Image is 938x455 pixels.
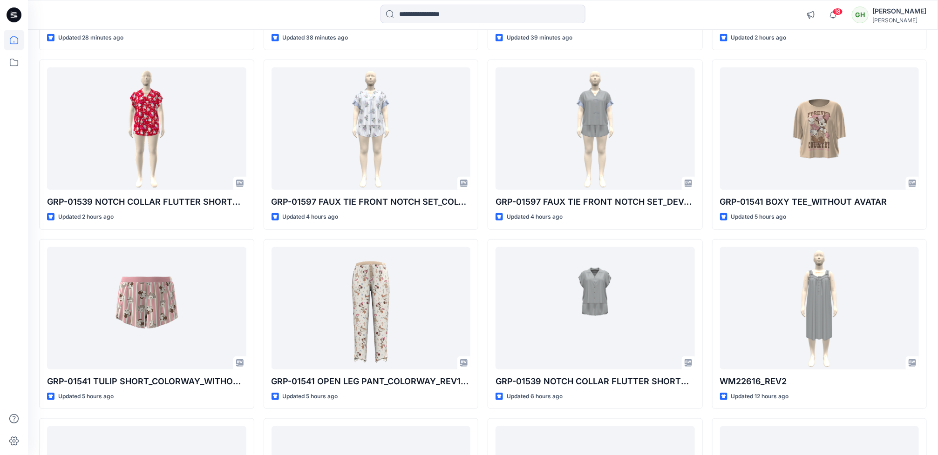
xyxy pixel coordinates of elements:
[47,375,246,388] p: GRP-01541 TULIP SHORT_COLORWAY_WITHOUT AVATAR
[720,247,919,369] a: WM22616_REV2
[272,375,471,388] p: GRP-01541 OPEN LEG PANT_COLORWAY_REV1_WITHOUT AVATAR
[507,392,563,401] p: Updated 6 hours ago
[507,212,563,222] p: Updated 4 hours ago
[283,392,338,401] p: Updated 5 hours ago
[731,33,787,43] p: Updated 2 hours ago
[496,375,695,388] p: GRP-01539 NOTCH COLLAR FLUTTER SHORTY_WITHOUT AVATAR
[283,212,339,222] p: Updated 4 hours ago
[272,247,471,369] a: GRP-01541 OPEN LEG PANT_COLORWAY_REV1_WITHOUT AVATAR
[58,212,114,222] p: Updated 2 hours ago
[720,67,919,190] a: GRP-01541 BOXY TEE_WITHOUT AVATAR
[47,195,246,208] p: GRP-01539 NOTCH COLLAR FLUTTER SHORTY_COLORWAY
[833,8,843,15] span: 18
[272,195,471,208] p: GRP-01597 FAUX TIE FRONT NOTCH SET_COLORWAY_REV4
[720,375,919,388] p: WM22616_REV2
[852,7,869,23] div: GH
[720,195,919,208] p: GRP-01541 BOXY TEE_WITHOUT AVATAR
[58,392,114,401] p: Updated 5 hours ago
[872,6,926,17] div: [PERSON_NAME]
[496,67,695,190] a: GRP-01597 FAUX TIE FRONT NOTCH SET_DEV_REV3
[272,67,471,190] a: GRP-01597 FAUX TIE FRONT NOTCH SET_COLORWAY_REV4
[731,392,789,401] p: Updated 12 hours ago
[496,195,695,208] p: GRP-01597 FAUX TIE FRONT NOTCH SET_DEV_REV3
[507,33,572,43] p: Updated 39 minutes ago
[496,247,695,369] a: GRP-01539 NOTCH COLLAR FLUTTER SHORTY_WITHOUT AVATAR
[47,67,246,190] a: GRP-01539 NOTCH COLLAR FLUTTER SHORTY_COLORWAY
[47,247,246,369] a: GRP-01541 TULIP SHORT_COLORWAY_WITHOUT AVATAR
[283,33,348,43] p: Updated 38 minutes ago
[731,212,787,222] p: Updated 5 hours ago
[58,33,123,43] p: Updated 28 minutes ago
[872,17,926,24] div: [PERSON_NAME]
